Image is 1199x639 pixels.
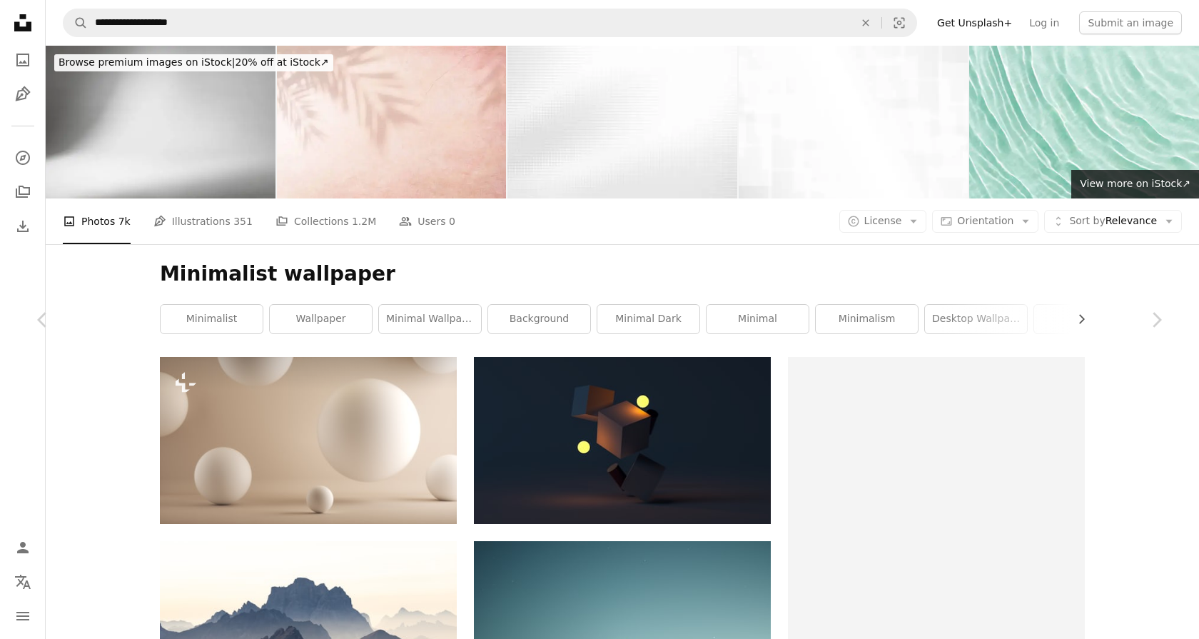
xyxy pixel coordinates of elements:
[9,80,37,109] a: Illustrations
[882,9,916,36] button: Visual search
[277,46,507,198] img: Shadow of palm leaves on pink wall with a beautiful plaster texture.
[160,357,457,524] img: a group of white eggs floating in the air
[1071,170,1199,198] a: View more on iStock↗
[270,305,372,333] a: wallpaper
[233,213,253,229] span: 351
[63,9,917,37] form: Find visuals sitewide
[507,46,737,198] img: White Gray Wave Pixelated Pattern Abstract Ombre Silver Background Pixel Spotlight Wrinkled Blank...
[1069,215,1105,226] span: Sort by
[597,305,699,333] a: minimal dark
[9,568,37,596] button: Language
[1068,305,1085,333] button: scroll list to the right
[153,198,253,244] a: Illustrations 351
[161,305,263,333] a: minimalist
[1113,251,1199,388] a: Next
[9,144,37,172] a: Explore
[160,434,457,447] a: a group of white eggs floating in the air
[54,54,333,71] div: 20% off at iStock ↗
[352,213,376,229] span: 1.2M
[9,533,37,562] a: Log in / Sign up
[474,434,771,447] a: brown cardboard box with yellow light
[1079,11,1182,34] button: Submit an image
[46,46,342,80] a: Browse premium images on iStock|20% off at iStock↗
[275,198,376,244] a: Collections 1.2M
[474,357,771,524] img: brown cardboard box with yellow light
[1069,214,1157,228] span: Relevance
[969,46,1199,198] img: Close up view of sunlit water surface with gentle ripples with light reflections. Crystal clear w...
[739,46,968,198] img: Gray and white diagonal line architecture geometry tech abstract subtle background vector illustr...
[929,11,1021,34] a: Get Unsplash+
[932,210,1038,233] button: Orientation
[707,305,809,333] a: minimal
[1034,305,1136,333] a: color
[9,178,37,206] a: Collections
[925,305,1027,333] a: desktop wallpaper
[46,46,275,198] img: Abstract white background
[64,9,88,36] button: Search Unsplash
[839,210,927,233] button: License
[9,602,37,630] button: Menu
[379,305,481,333] a: minimal wallpaper
[957,215,1013,226] span: Orientation
[449,213,455,229] span: 0
[399,198,455,244] a: Users 0
[488,305,590,333] a: background
[816,305,918,333] a: minimalism
[9,212,37,241] a: Download History
[59,56,235,68] span: Browse premium images on iStock |
[850,9,881,36] button: Clear
[9,46,37,74] a: Photos
[1021,11,1068,34] a: Log in
[864,215,902,226] span: License
[1044,210,1182,233] button: Sort byRelevance
[1080,178,1190,189] span: View more on iStock ↗
[160,261,1085,287] h1: Minimalist wallpaper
